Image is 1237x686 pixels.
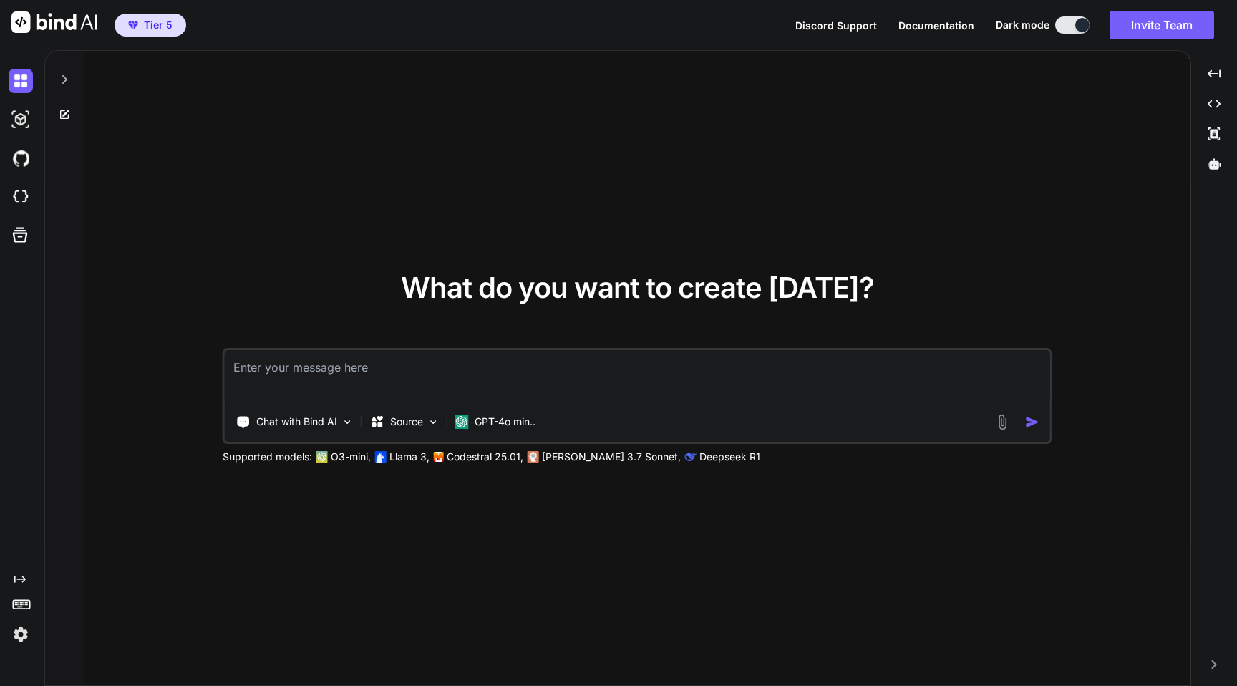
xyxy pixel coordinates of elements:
button: premiumTier 5 [115,14,186,37]
img: claude [685,451,697,463]
button: Documentation [898,18,974,33]
p: Llama 3, [389,450,430,464]
img: settings [9,622,33,647]
p: Deepseek R1 [699,450,760,464]
img: Mistral-AI [434,452,444,462]
img: githubDark [9,146,33,170]
img: claude [528,451,539,463]
button: Discord Support [795,18,877,33]
p: Chat with Bind AI [256,415,337,429]
img: premium [128,21,138,29]
img: Pick Models [427,416,440,428]
img: GPT-4 [316,451,328,463]
p: Source [390,415,423,429]
p: GPT-4o min.. [475,415,535,429]
img: Bind AI [11,11,97,33]
img: Pick Tools [341,416,354,428]
span: Discord Support [795,19,877,32]
button: Invite Team [1110,11,1214,39]
p: O3-mini, [331,450,371,464]
span: Documentation [898,19,974,32]
img: cloudideIcon [9,185,33,209]
p: Codestral 25.01, [447,450,523,464]
img: GPT-4o mini [455,415,469,429]
img: darkChat [9,69,33,93]
p: [PERSON_NAME] 3.7 Sonnet, [542,450,681,464]
span: What do you want to create [DATE]? [401,270,874,305]
img: Llama2 [375,451,387,463]
img: attachment [994,414,1011,430]
img: icon [1025,415,1040,430]
img: darkAi-studio [9,107,33,132]
span: Tier 5 [144,18,173,32]
p: Supported models: [223,450,312,464]
span: Dark mode [996,18,1049,32]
